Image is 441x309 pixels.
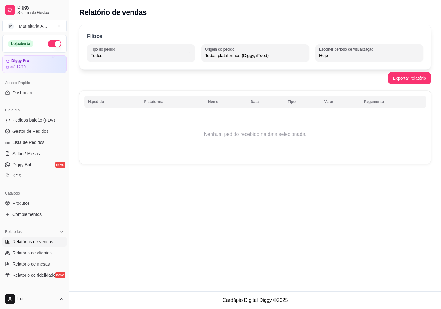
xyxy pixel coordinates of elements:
th: N.pedido [84,96,140,108]
span: Relatório de mesas [12,261,50,267]
span: Relatórios [5,229,22,234]
button: Select a team [2,20,67,32]
span: Todas plataformas (Diggy, iFood) [205,52,298,59]
button: Alterar Status [48,40,61,47]
label: Tipo do pedido [91,47,117,52]
div: Gerenciar [2,288,67,298]
div: Loja aberta [8,40,33,47]
span: Relatório de fidelidade [12,272,56,278]
a: Diggy Proaté 17/10 [2,55,67,73]
span: Sistema de Gestão [17,10,64,15]
span: Salão / Mesas [12,150,40,157]
span: Lu [17,296,57,302]
a: KDS [2,171,67,181]
a: Relatório de mesas [2,259,67,269]
div: Catálogo [2,188,67,198]
article: até 17/10 [10,65,26,69]
th: Nome [204,96,247,108]
span: M [8,23,14,29]
span: Produtos [12,200,30,206]
a: Relatório de clientes [2,248,67,258]
a: Dashboard [2,88,67,98]
div: Marmitaria A ... [19,23,47,29]
div: Acesso Rápido [2,78,67,88]
a: Gestor de Pedidos [2,126,67,136]
h2: Relatório de vendas [79,7,147,17]
a: Salão / Mesas [2,149,67,159]
p: Filtros [87,33,102,40]
a: DiggySistema de Gestão [2,2,67,17]
a: Complementos [2,209,67,219]
a: Produtos [2,198,67,208]
span: Todos [91,52,184,59]
label: Origem do pedido [205,47,236,52]
span: Hoje [319,52,412,59]
button: Lu [2,292,67,307]
span: Pedidos balcão (PDV) [12,117,55,123]
span: Lista de Pedidos [12,139,45,146]
span: Relatórios de vendas [12,239,53,245]
div: Dia a dia [2,105,67,115]
button: Exportar relatório [388,72,431,84]
span: Complementos [12,211,42,217]
button: Escolher período de visualizaçãoHoje [315,44,423,62]
th: Data [247,96,284,108]
button: Tipo do pedidoTodos [87,44,195,62]
button: Pedidos balcão (PDV) [2,115,67,125]
span: KDS [12,173,21,179]
footer: Cardápio Digital Diggy © 2025 [69,291,441,309]
label: Escolher período de visualização [319,47,375,52]
a: Lista de Pedidos [2,137,67,147]
a: Relatórios de vendas [2,237,67,247]
span: Diggy Bot [12,162,31,168]
th: Valor [321,96,360,108]
span: Diggy [17,5,64,10]
a: Diggy Botnovo [2,160,67,170]
th: Tipo [284,96,321,108]
span: Relatório de clientes [12,250,52,256]
button: Origem do pedidoTodas plataformas (Diggy, iFood) [201,44,309,62]
td: Nenhum pedido recebido na data selecionada. [84,110,426,159]
th: Pagamento [360,96,426,108]
a: Relatório de fidelidadenovo [2,270,67,280]
th: Plataforma [140,96,204,108]
article: Diggy Pro [11,59,29,63]
span: Dashboard [12,90,34,96]
span: Gestor de Pedidos [12,128,48,134]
